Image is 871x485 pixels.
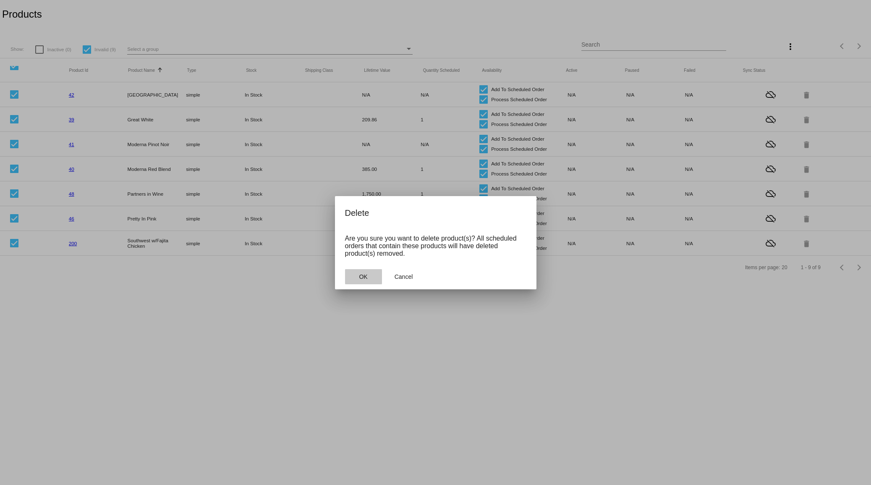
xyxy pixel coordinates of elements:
[345,269,382,284] button: Close dialog
[345,235,526,257] p: Are you sure you want to delete product(s)? All scheduled orders that contain these products will...
[385,269,422,284] button: Close dialog
[395,273,413,280] span: Cancel
[345,206,526,220] h2: Delete
[359,273,367,280] span: OK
